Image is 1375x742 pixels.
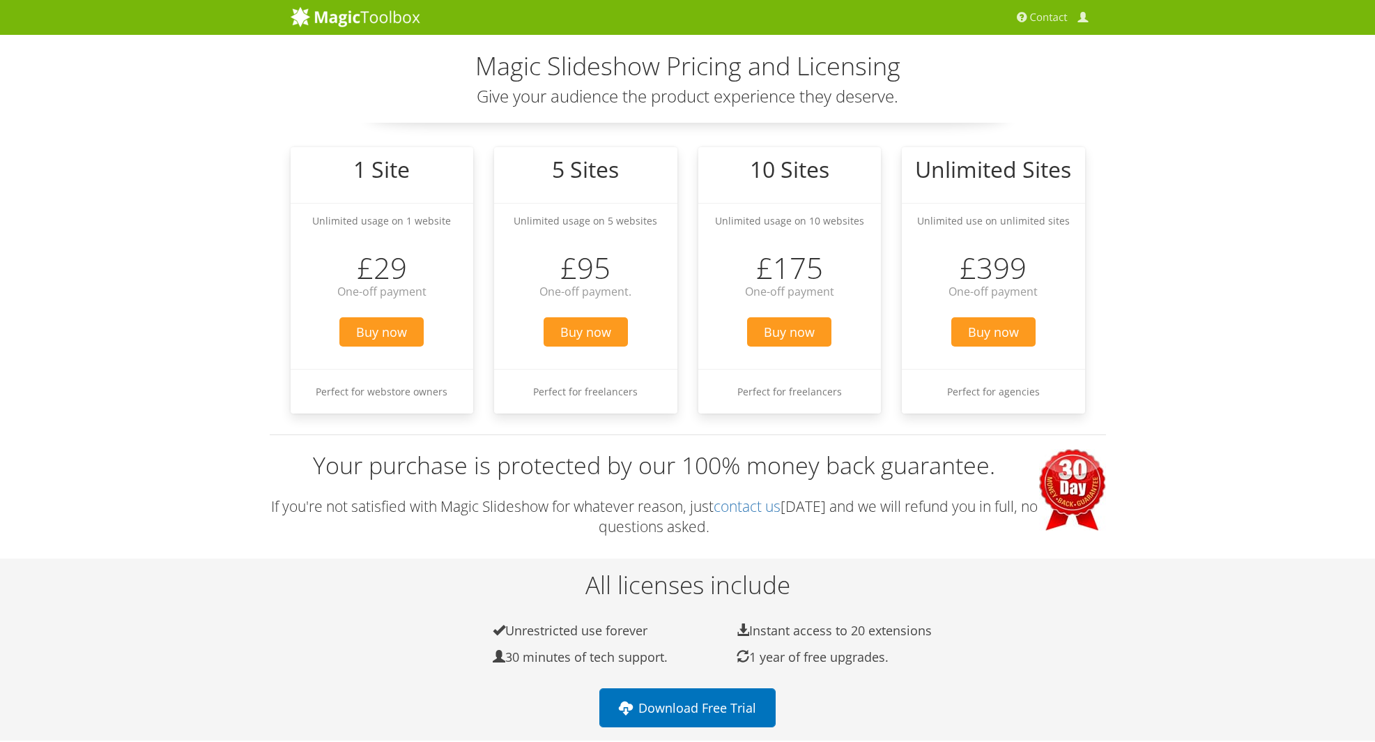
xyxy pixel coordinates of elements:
span: Buy now [544,317,628,347]
h3: £29 [291,252,474,284]
big: 1 Site [353,154,410,184]
li: Unlimited usage on 5 websites [494,203,677,238]
h3: Give your audience the product experience they deserve. [291,87,1085,105]
a: Download Free Trial [599,688,776,727]
li: Perfect for webstore owners [291,369,474,414]
li: Instant access to 20 extensions [705,623,949,639]
h2: All licenses include [270,572,1106,599]
li: Unlimited usage on 1 website [291,203,474,238]
span: One-off payment [948,284,1038,299]
p: If you're not satisfied with Magic Slideshow for whatever reason, just [DATE] and we will refund ... [270,497,1106,538]
big: Unlimited Sites [915,154,1071,184]
span: One-off payment. [539,284,631,299]
h3: Your purchase is protected by our 100% money back guarantee. [270,449,1106,483]
li: Perfect for agencies [902,369,1085,414]
li: Perfect for freelancers [494,369,677,414]
big: 5 Sites [552,154,619,184]
img: MagicToolbox.com - Image tools for your website [291,6,420,27]
h3: £95 [494,252,677,284]
li: 1 year of free upgrades. [705,649,949,665]
li: Unlimited usage on 10 websites [698,203,882,238]
li: 30 minutes of tech support. [461,649,705,665]
h3: £399 [902,252,1085,284]
h3: £175 [698,252,882,284]
h2: Magic Slideshow Pricing and Licensing [291,52,1085,80]
span: One-off payment [745,284,834,299]
span: One-off payment [337,284,427,299]
span: Contact [1030,10,1068,24]
span: Buy now [951,317,1036,347]
span: Buy now [339,317,424,347]
li: Unlimited use on unlimited sites [902,203,1085,238]
li: Perfect for freelancers [698,369,882,414]
img: 30 days money-back guarantee [1039,449,1106,531]
span: Buy now [747,317,831,347]
big: 10 Sites [750,154,829,184]
a: contact us [714,497,781,516]
li: Unrestricted use forever [461,623,705,639]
